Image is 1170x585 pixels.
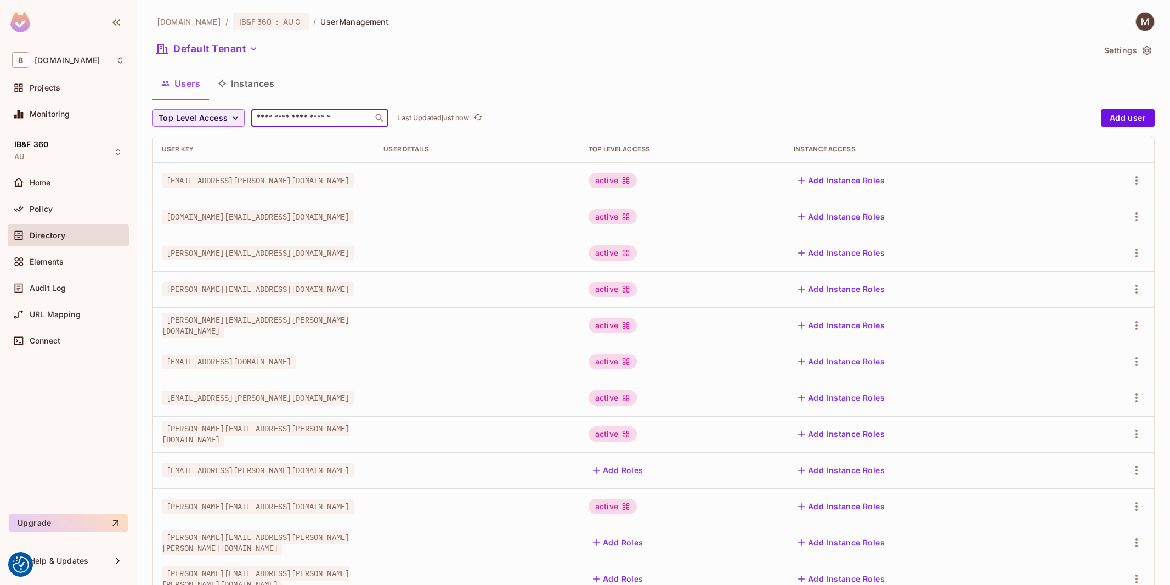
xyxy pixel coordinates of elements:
[30,556,88,565] span: Help & Updates
[589,390,637,406] div: active
[383,145,571,154] div: User Details
[9,514,128,532] button: Upgrade
[1101,109,1155,127] button: Add user
[162,530,349,555] span: [PERSON_NAME][EMAIL_ADDRESS][PERSON_NAME][PERSON_NAME][DOMAIN_NAME]
[471,111,484,125] button: refresh
[162,173,354,188] span: [EMAIL_ADDRESS][PERSON_NAME][DOMAIN_NAME]
[794,145,1058,154] div: Instance Access
[469,111,484,125] span: Click to refresh data
[589,282,637,297] div: active
[209,70,283,97] button: Instances
[30,310,81,319] span: URL Mapping
[589,145,776,154] div: Top Level Access
[313,16,316,27] li: /
[589,354,637,369] div: active
[794,462,889,479] button: Add Instance Roles
[12,52,29,68] span: B
[30,336,60,345] span: Connect
[794,208,889,226] button: Add Instance Roles
[30,257,64,266] span: Elements
[157,16,221,27] span: the active workspace
[794,172,889,189] button: Add Instance Roles
[162,421,349,447] span: [PERSON_NAME][EMAIL_ADDRESS][PERSON_NAME][DOMAIN_NAME]
[794,317,889,334] button: Add Instance Roles
[1100,42,1155,59] button: Settings
[152,70,209,97] button: Users
[794,498,889,515] button: Add Instance Roles
[159,111,228,125] span: Top Level Access
[589,209,637,224] div: active
[162,499,354,514] span: [PERSON_NAME][EMAIL_ADDRESS][DOMAIN_NAME]
[152,109,245,127] button: Top Level Access
[225,16,228,27] li: /
[589,426,637,442] div: active
[275,18,279,26] span: :
[794,353,889,370] button: Add Instance Roles
[30,284,66,292] span: Audit Log
[589,173,637,188] div: active
[162,210,354,224] span: [DOMAIN_NAME][EMAIL_ADDRESS][DOMAIN_NAME]
[162,391,354,405] span: [EMAIL_ADDRESS][PERSON_NAME][DOMAIN_NAME]
[794,280,889,298] button: Add Instance Roles
[162,145,366,154] div: User Key
[30,83,60,92] span: Projects
[589,499,637,514] div: active
[162,463,354,477] span: [EMAIL_ADDRESS][PERSON_NAME][DOMAIN_NAME]
[35,56,100,65] span: Workspace: bbva.com
[152,40,262,58] button: Default Tenant
[13,556,29,573] img: Revisit consent button
[30,178,51,187] span: Home
[162,246,354,260] span: [PERSON_NAME][EMAIL_ADDRESS][DOMAIN_NAME]
[1136,13,1154,31] img: MICHAELL MAHAN RODRÍGUEZ
[473,113,483,123] span: refresh
[162,355,296,369] span: [EMAIL_ADDRESS][DOMAIN_NAME]
[30,110,70,119] span: Monitoring
[397,114,469,122] p: Last Updated just now
[239,16,272,27] span: IB&F 360
[30,231,65,240] span: Directory
[794,534,889,552] button: Add Instance Roles
[10,12,30,32] img: SReyMgAAAABJRU5ErkJggg==
[794,389,889,407] button: Add Instance Roles
[162,282,354,296] span: [PERSON_NAME][EMAIL_ADDRESS][DOMAIN_NAME]
[589,245,637,261] div: active
[589,462,648,479] button: Add Roles
[283,16,293,27] span: AU
[162,313,349,338] span: [PERSON_NAME][EMAIL_ADDRESS][PERSON_NAME][DOMAIN_NAME]
[14,140,48,149] span: IB&F 360
[794,244,889,262] button: Add Instance Roles
[320,16,389,27] span: User Management
[14,153,24,161] span: AU
[589,534,648,552] button: Add Roles
[13,556,29,573] button: Consent Preferences
[794,425,889,443] button: Add Instance Roles
[589,318,637,333] div: active
[30,205,53,213] span: Policy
